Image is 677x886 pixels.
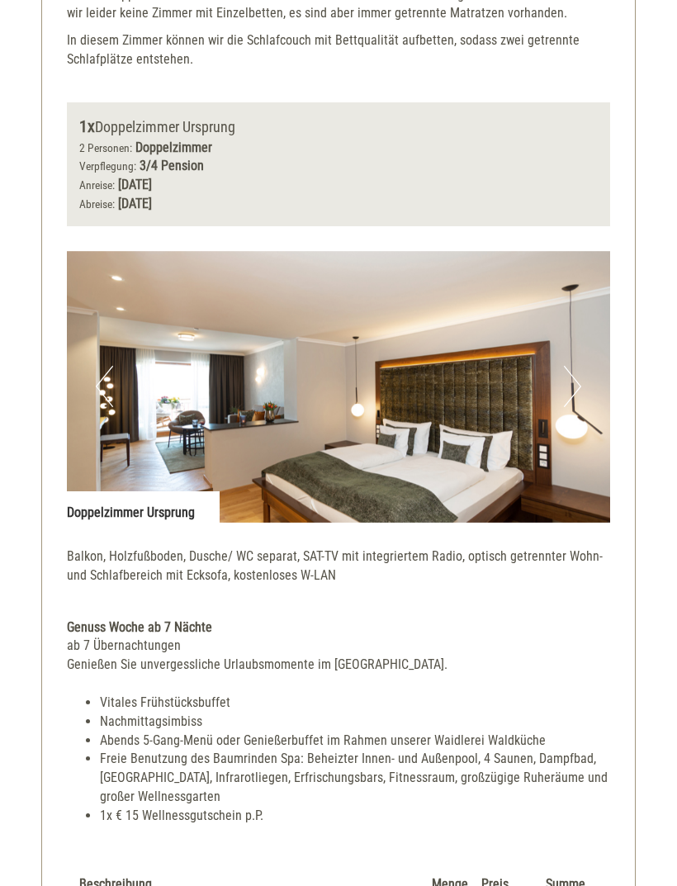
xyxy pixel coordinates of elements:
[564,366,581,407] button: Next
[118,177,152,192] b: [DATE]
[135,140,212,155] b: Doppelzimmer
[79,115,598,139] div: Doppelzimmer Ursprung
[79,116,95,136] b: 1x
[140,158,204,173] b: 3/4 Pension
[67,491,220,523] div: Doppelzimmer Ursprung
[100,732,610,751] li: Abends 5-Gang-Menü oder Genießerbuffet im Rahmen unserer Waidlerei Waldküche
[100,694,610,713] li: Vitales Frühstücksbuffet
[67,251,610,523] img: image
[100,807,610,826] li: 1x € 15 Wellnessgutschein p.P.
[79,178,115,192] small: Anreise:
[100,713,610,732] li: Nachmittagsimbiss
[67,31,610,69] p: In diesem Zimmer können wir die Schlafcouch mit Bettqualität aufbetten, sodass zwei getrennte Sch...
[67,547,610,585] p: Balkon, Holzfußboden, Dusche/ WC separat, SAT-TV mit integriertem Radio, optisch getrennter Wohn-...
[67,618,610,637] div: Genuss Woche ab 7 Nächte
[96,366,113,407] button: Previous
[79,141,132,154] small: 2 Personen:
[67,637,610,675] div: ab 7 Übernachtungen Genießen Sie unvergessliche Urlaubsmomente im [GEOGRAPHIC_DATA].
[79,197,115,211] small: Abreise:
[118,196,152,211] b: [DATE]
[79,159,136,173] small: Verpflegung:
[100,750,610,807] li: Freie Benutzung des Baumrinden Spa: Beheizter Innen- und Außenpool, 4 Saunen, Dampfbad, [GEOGRAPH...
